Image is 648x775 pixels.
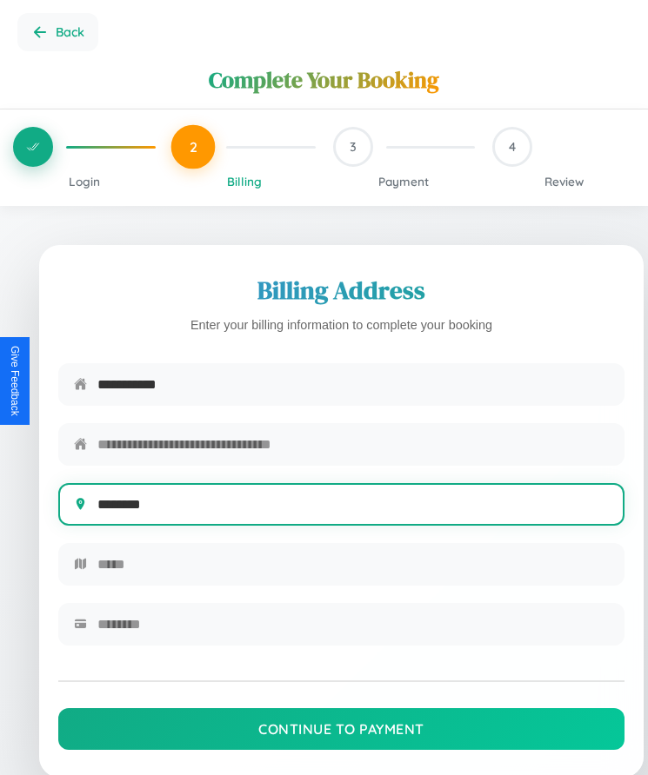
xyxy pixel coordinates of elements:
[58,273,625,308] h2: Billing Address
[69,174,100,189] span: Login
[209,64,439,96] h1: Complete Your Booking
[509,139,516,155] span: 4
[58,708,625,750] button: Continue to Payment
[378,174,429,189] span: Payment
[9,346,21,416] div: Give Feedback
[58,315,625,337] p: Enter your billing information to complete your booking
[227,174,262,189] span: Billing
[189,138,197,156] span: 2
[544,174,584,189] span: Review
[17,13,98,51] button: Go back
[350,139,357,155] span: 3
